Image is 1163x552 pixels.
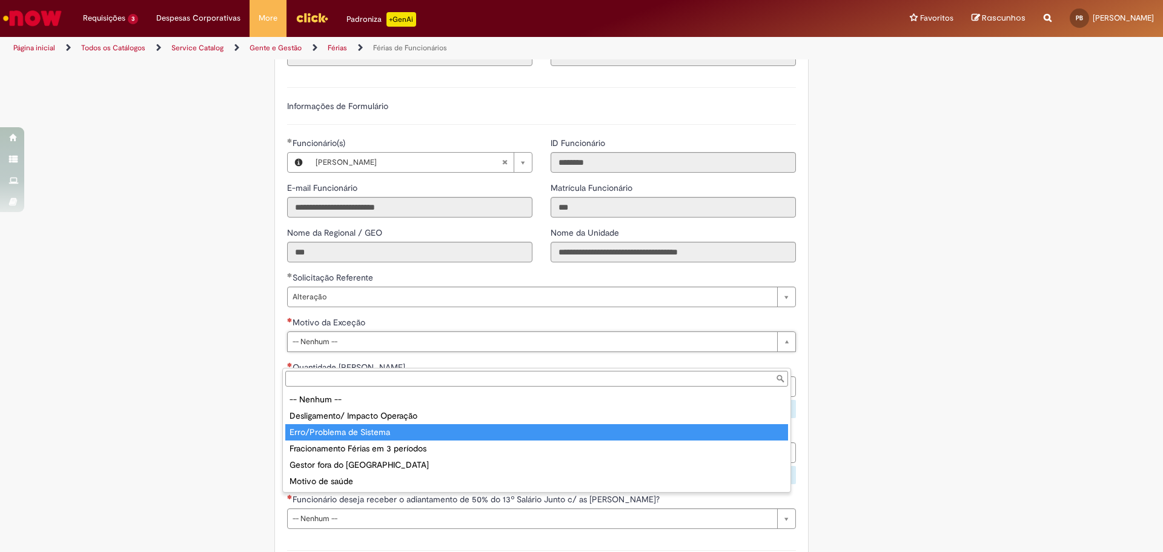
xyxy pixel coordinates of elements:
div: Fracionamento Férias em 3 períodos [285,441,788,457]
div: Desligamento/ Impacto Operação [285,408,788,424]
div: -- Nenhum -- [285,391,788,408]
div: Erro/Problema de Sistema [285,424,788,441]
div: Gestor fora do [GEOGRAPHIC_DATA] [285,457,788,473]
ul: Motivo da Exceção [283,389,790,492]
div: Motivo de saúde [285,473,788,490]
